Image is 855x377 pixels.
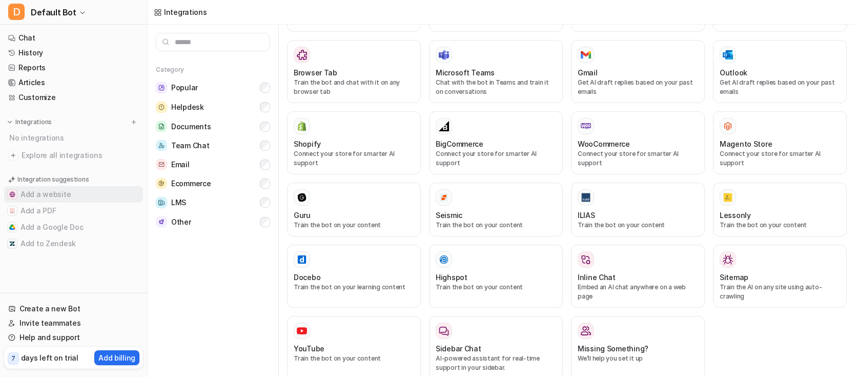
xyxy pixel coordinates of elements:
[156,197,167,208] img: LMS
[287,183,421,236] button: GuruGuruTrain the bot on your content
[156,193,270,212] button: LMSLMS
[720,272,748,283] h3: Sitemap
[436,283,556,292] p: Train the bot on your content
[294,272,320,283] h3: Docebo
[294,78,414,96] p: Train the bot and chat with it on any browser tab
[4,31,143,45] a: Chat
[156,212,270,231] button: OtherOther
[4,330,143,345] a: Help and support
[130,118,137,126] img: menu_add.svg
[581,192,591,203] img: ILIAS
[578,138,630,149] h3: WooCommerce
[571,40,705,103] button: GmailGmailGet AI draft replies based on your past emails
[723,121,733,131] img: Magento Store
[4,90,143,105] a: Customize
[11,354,15,363] p: 7
[9,241,15,247] img: Add to Zendesk
[297,50,307,60] img: Browser Tab
[720,283,840,301] p: Train the AI on any site using auto-crawling
[436,210,462,221] h3: Seismic
[6,129,143,146] div: No integrations
[171,160,190,170] span: Email
[429,183,563,236] button: SeismicSeismicTrain the bot on your content
[436,78,556,96] p: Chat with the bot in Teams and train it on conversations
[578,272,616,283] h3: Inline Chat
[436,138,483,149] h3: BigCommerce
[4,148,143,163] a: Explore all integrations
[156,174,270,193] button: EcommerceEcommerce
[578,149,698,168] p: Connect your store for smarter AI support
[581,123,591,129] img: WooCommerce
[429,111,563,174] button: BigCommerceBigCommerceConnect your store for smarter AI support
[429,40,563,103] button: Microsoft TeamsMicrosoft TeamsChat with the bot in Teams and train it on conversations
[287,40,421,103] button: Browser TabBrowser TabTrain the bot and chat with it on any browser tab
[171,178,211,189] span: Ecommerce
[156,136,270,155] button: Team ChatTeam Chat
[21,352,78,363] p: days left on trial
[4,203,143,219] button: Add a PDFAdd a PDF
[439,192,449,203] img: Seismic
[713,40,847,103] button: OutlookOutlookGet AI draft replies based on your past emails
[297,254,307,265] img: Docebo
[436,343,481,354] h3: Sidebar Chat
[8,150,18,161] img: explore all integrations
[156,155,270,174] button: EmailEmail
[720,138,772,149] h3: Magento Store
[571,245,705,308] button: Inline ChatEmbed an AI chat anywhere on a web page
[713,111,847,174] button: Magento StoreMagento StoreConnect your store for smarter AI support
[154,7,207,17] a: Integrations
[436,272,467,283] h3: Highspot
[578,210,595,221] h3: ILIAS
[15,118,52,126] p: Integrations
[436,149,556,168] p: Connect your store for smarter AI support
[297,192,307,203] img: Guru
[9,208,15,214] img: Add a PDF
[9,224,15,230] img: Add a Google Doc
[571,183,705,236] button: ILIASILIASTrain the bot on your content
[164,7,207,17] div: Integrations
[578,354,698,363] p: We’ll help you set it up
[9,191,15,197] img: Add a website
[98,352,135,363] p: Add billing
[294,67,337,78] h3: Browser Tab
[436,67,495,78] h3: Microsoft Teams
[720,67,747,78] h3: Outlook
[294,138,321,149] h3: Shopify
[156,140,167,151] img: Team Chat
[156,97,270,117] button: HelpdeskHelpdesk
[439,254,449,265] img: Highspot
[22,147,139,164] span: Explore all integrations
[578,67,598,78] h3: Gmail
[294,149,414,168] p: Connect your store for smarter AI support
[713,183,847,236] button: LessonlyLessonlyTrain the bot on your content
[156,66,270,74] h5: Category
[297,121,307,131] img: Shopify
[287,245,421,308] button: DoceboDoceboTrain the bot on your learning content
[581,326,591,336] img: Missing Something?
[171,83,198,93] span: Popular
[720,221,840,230] p: Train the bot on your content
[156,102,167,113] img: Helpdesk
[8,4,25,20] span: D
[571,111,705,174] button: WooCommerceWooCommerceConnect your store for smarter AI support
[4,75,143,90] a: Articles
[581,51,591,59] img: Gmail
[4,302,143,316] a: Create a new Bot
[723,192,733,203] img: Lessonly
[723,50,733,60] img: Outlook
[171,217,191,227] span: Other
[578,78,698,96] p: Get AI draft replies based on your past emails
[156,78,270,97] button: PopularPopular
[17,175,89,184] p: Integration suggestions
[439,121,449,131] img: BigCommerce
[578,221,698,230] p: Train the bot on your content
[4,61,143,75] a: Reports
[720,78,840,96] p: Get AI draft replies based on your past emails
[171,102,204,112] span: Helpdesk
[429,245,563,308] button: HighspotHighspotTrain the bot on your content
[156,117,270,136] button: DocumentsDocuments
[4,235,143,252] button: Add to ZendeskAdd to Zendesk
[156,159,167,170] img: Email
[4,46,143,60] a: History
[439,50,449,60] img: Microsoft Teams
